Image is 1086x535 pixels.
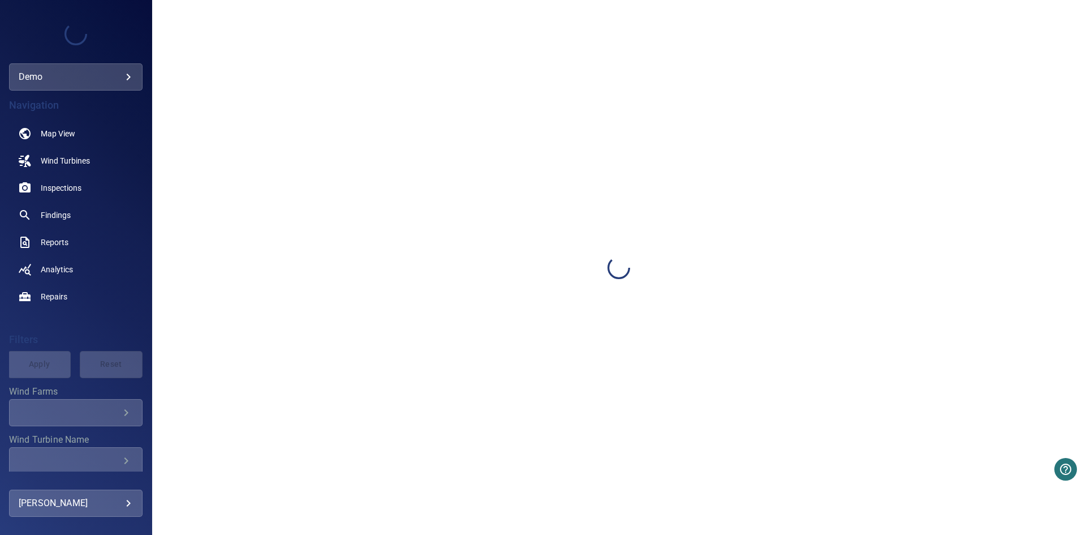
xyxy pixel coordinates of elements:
[41,128,75,139] span: Map View
[9,283,143,310] a: repairs noActive
[9,120,143,147] a: map noActive
[9,387,143,396] label: Wind Farms
[41,209,71,221] span: Findings
[9,63,143,91] div: demo
[9,334,143,345] h4: Filters
[41,182,81,194] span: Inspections
[41,237,68,248] span: Reports
[9,447,143,474] div: Wind Turbine Name
[19,68,133,86] div: demo
[9,147,143,174] a: windturbines noActive
[41,264,73,275] span: Analytics
[9,100,143,111] h4: Navigation
[9,229,143,256] a: reports noActive
[19,494,133,512] div: [PERSON_NAME]
[9,174,143,202] a: inspections noActive
[9,435,143,444] label: Wind Turbine Name
[9,202,143,229] a: findings noActive
[9,399,143,426] div: Wind Farms
[9,256,143,283] a: analytics noActive
[41,291,67,302] span: Repairs
[41,155,90,166] span: Wind Turbines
